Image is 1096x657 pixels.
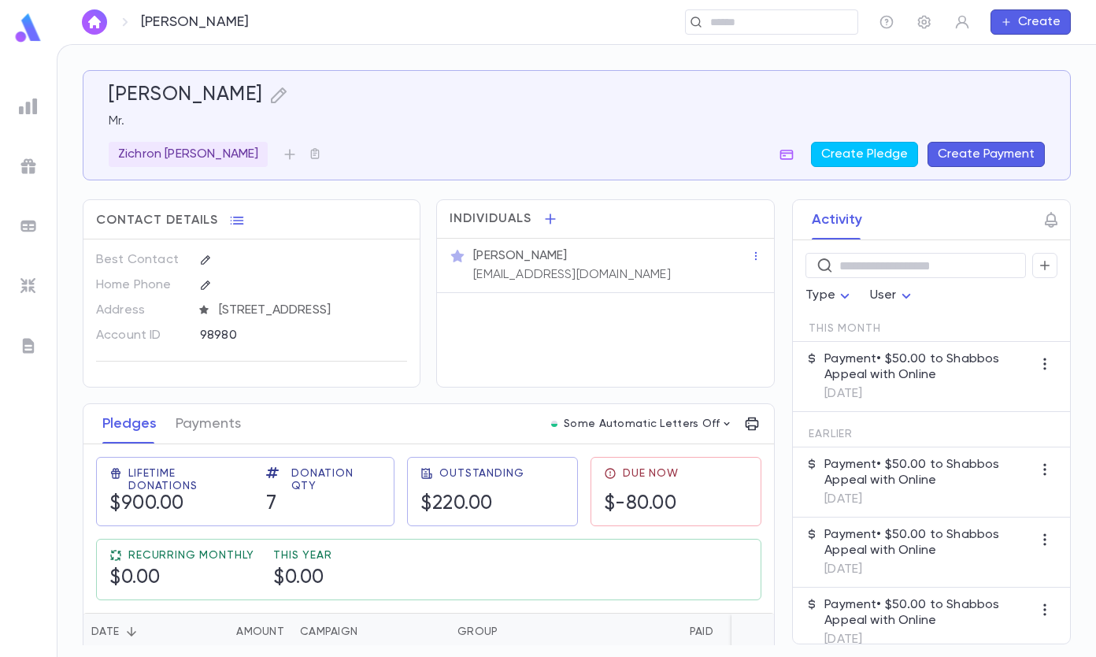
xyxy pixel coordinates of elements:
[85,16,104,28] img: home_white.a664292cf8c1dea59945f0da9f25487c.svg
[109,113,1045,129] p: Mr.
[811,142,918,167] button: Create Pledge
[473,248,567,264] p: [PERSON_NAME]
[824,527,1032,559] p: Payment • $50.00 to Shabbos Appeal with Online
[109,142,268,167] div: Zichron [PERSON_NAME]
[273,549,332,562] span: This Year
[928,142,1045,167] button: Create Payment
[141,13,249,31] p: [PERSON_NAME]
[19,157,38,176] img: campaigns_grey.99e729a5f7ee94e3726e6486bddda8f1.svg
[824,457,1032,488] p: Payment • $50.00 to Shabbos Appeal with Online
[213,303,409,318] span: [STREET_ADDRESS]
[91,613,119,651] div: Date
[300,613,357,651] div: Campaign
[498,619,523,644] button: Sort
[102,404,157,444] button: Pledges
[604,492,677,516] h5: $-80.00
[824,632,1032,648] p: [DATE]
[457,613,498,651] div: Group
[109,84,263,107] h5: [PERSON_NAME]
[805,280,854,311] div: Type
[824,492,1032,507] p: [DATE]
[665,619,690,644] button: Sort
[870,289,897,302] span: User
[824,597,1032,629] p: Payment • $50.00 to Shabbos Appeal with Online
[19,217,38,236] img: batches_grey.339ca447c9d9533ef1741baa751efc33.svg
[211,619,236,644] button: Sort
[291,467,381,492] span: Donation Qty
[729,619,754,644] button: Sort
[824,351,1032,383] p: Payment • $50.00 to Shabbos Appeal with Online
[266,492,277,516] h5: 7
[96,247,187,273] p: Best Contact
[824,562,1032,577] p: [DATE]
[809,322,880,335] span: This Month
[19,277,38,295] img: imports_grey.530a8a0e642e233f2baf0ef88e8c9fcb.svg
[439,467,524,480] span: Outstanding
[292,613,450,651] div: Campaign
[568,613,721,651] div: Paid
[128,467,247,492] span: Lifetime Donations
[119,619,144,644] button: Sort
[473,267,670,283] p: [EMAIL_ADDRESS][DOMAIN_NAME]
[357,619,383,644] button: Sort
[96,213,218,228] span: Contact Details
[96,273,187,298] p: Home Phone
[623,467,679,480] span: Due Now
[19,336,38,355] img: letters_grey.7941b92b52307dd3b8a917253454ce1c.svg
[109,492,184,516] h5: $900.00
[870,280,916,311] div: User
[420,492,493,516] h5: $220.00
[545,413,739,435] button: Some Automatic Letters Off
[236,613,284,651] div: Amount
[19,97,38,116] img: reports_grey.c525e4749d1bce6a11f5fe2a8de1b229.svg
[824,386,1032,402] p: [DATE]
[812,200,862,239] button: Activity
[450,211,531,227] span: Individuals
[721,613,839,651] div: Outstanding
[13,13,44,43] img: logo
[690,613,713,651] div: Paid
[450,613,568,651] div: Group
[564,418,720,430] p: Some Automatic Letters Off
[273,566,324,590] h5: $0.00
[118,147,258,162] p: Zichron [PERSON_NAME]
[805,289,835,302] span: Type
[809,428,853,440] span: Earlier
[83,613,190,651] div: Date
[96,298,187,323] p: Address
[128,549,254,562] span: Recurring Monthly
[990,9,1071,35] button: Create
[176,404,241,444] button: Payments
[200,323,365,347] div: 98980
[109,566,161,590] h5: $0.00
[96,323,187,348] p: Account ID
[190,613,292,651] div: Amount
